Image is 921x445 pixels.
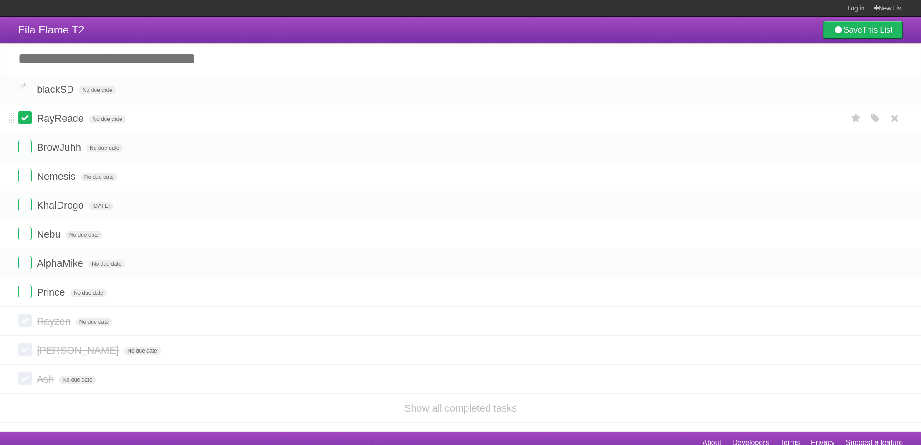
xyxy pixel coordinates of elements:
[18,285,32,298] label: Done
[37,287,67,298] span: Prince
[18,227,32,240] label: Done
[18,343,32,356] label: Done
[18,372,32,385] label: Done
[18,314,32,327] label: Done
[79,86,116,94] span: No due date
[37,229,63,240] span: Nebu
[81,173,117,181] span: No due date
[37,84,76,95] span: blackSD
[862,25,892,34] b: This List
[823,21,903,39] a: SaveThis List
[66,231,102,239] span: No due date
[18,256,32,269] label: Done
[89,115,125,123] span: No due date
[37,345,121,356] span: [PERSON_NAME]
[18,82,32,96] label: Done
[88,260,125,268] span: No due date
[18,140,32,153] label: Done
[37,316,73,327] span: Rayzen
[37,200,86,211] span: KhalDrogo
[124,347,160,355] span: No due date
[848,111,865,126] label: Star task
[18,24,84,36] span: Fila Flame T2
[18,169,32,182] label: Done
[76,318,112,326] span: No due date
[59,376,96,384] span: No due date
[404,402,516,414] a: Show all completed tasks
[18,198,32,211] label: Done
[89,202,113,210] span: [DATE]
[37,113,86,124] span: RayReade
[18,111,32,124] label: Done
[37,258,86,269] span: AlphaMike
[70,289,107,297] span: No due date
[37,171,78,182] span: Nemesis
[37,142,83,153] span: BrowJuhh
[86,144,123,152] span: No due date
[37,373,56,385] span: Ash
